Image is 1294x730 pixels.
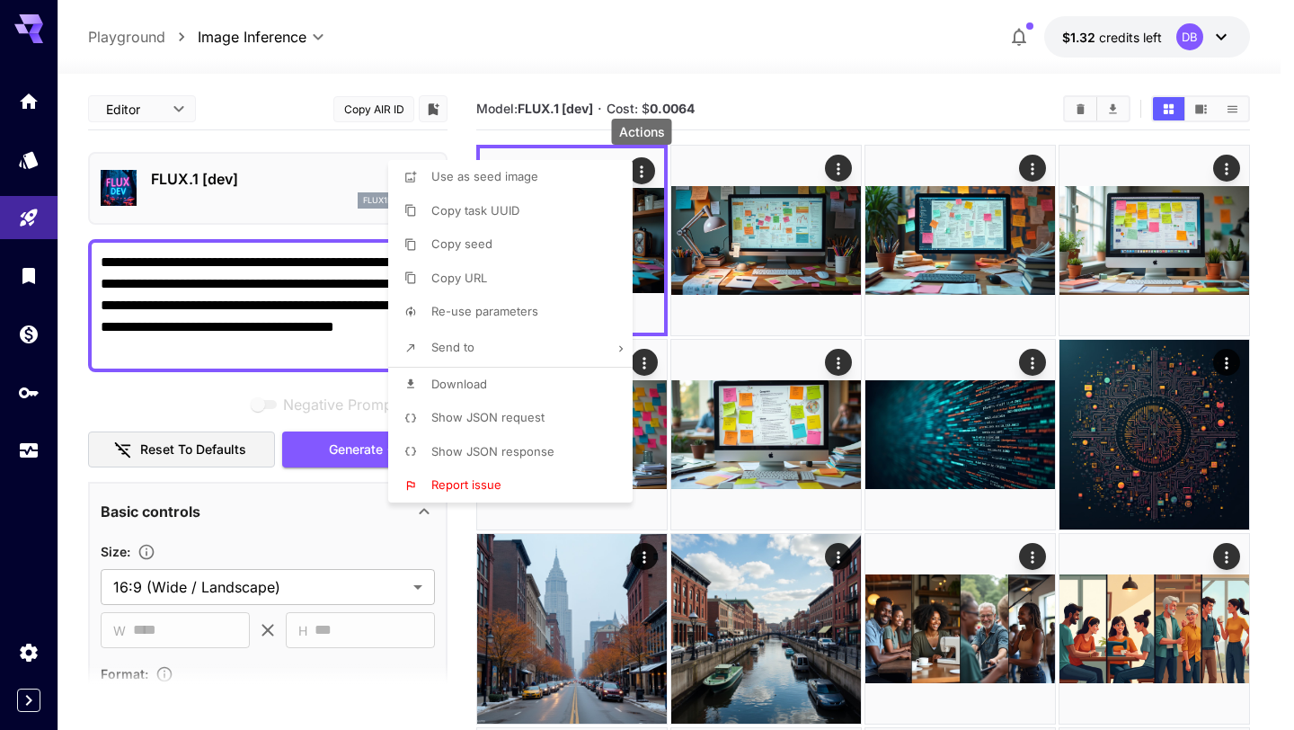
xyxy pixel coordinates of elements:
div: Actions [612,119,672,145]
span: Use as seed image [431,169,538,183]
span: Copy task UUID [431,203,519,218]
span: Re-use parameters [431,304,538,318]
span: Show JSON response [431,444,554,458]
span: Copy seed [431,236,492,251]
span: Download [431,377,487,391]
span: Report issue [431,477,501,492]
span: Copy URL [431,271,487,285]
span: Show JSON request [431,410,545,424]
span: Send to [431,340,474,354]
